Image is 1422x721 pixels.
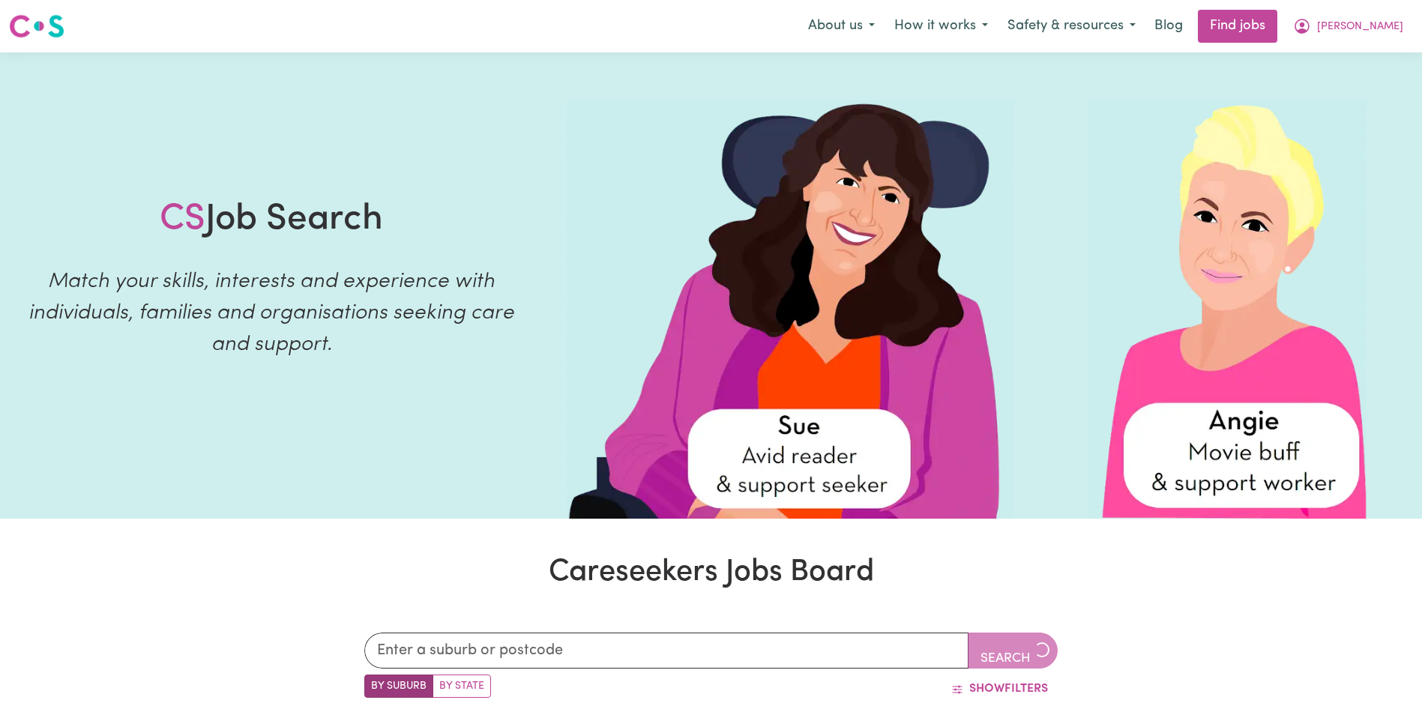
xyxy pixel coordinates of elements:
button: How it works [885,10,998,42]
input: Enter a suburb or postcode [364,633,968,669]
h1: Job Search [160,199,383,242]
button: About us [798,10,885,42]
a: Careseekers logo [9,9,64,43]
span: [PERSON_NAME] [1317,19,1403,35]
span: CS [160,202,205,238]
p: Match your skills, interests and experience with individuals, families and organisations seeking ... [18,266,525,360]
img: Careseekers logo [9,13,64,40]
label: Search by state [433,675,491,698]
button: ShowFilters [942,675,1058,703]
span: Show [969,683,1004,695]
label: Search by suburb/post code [364,675,433,698]
button: My Account [1283,10,1413,42]
button: Safety & resources [998,10,1145,42]
a: Blog [1145,10,1192,43]
a: Find jobs [1198,10,1277,43]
